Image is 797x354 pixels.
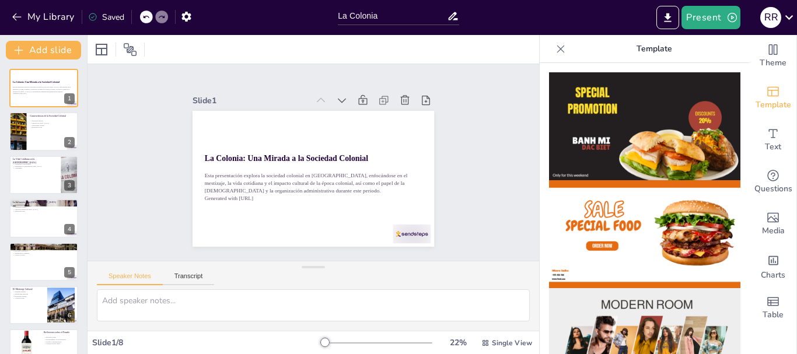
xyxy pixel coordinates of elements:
[750,245,796,287] div: Add charts and graphs
[44,343,75,345] p: Construcción del futuro
[13,291,44,293] p: Identidad cultural
[64,310,75,321] div: 6
[549,180,740,288] img: thumb-2.png
[13,211,75,213] p: Influencia social
[13,244,75,248] p: La Organización Administrativa
[44,339,75,341] p: Reconocimiento de la diversidad
[44,331,75,335] p: Reflexiones sobre el Pasado
[763,309,784,321] span: Table
[92,337,320,348] div: Slide 1 / 8
[64,180,75,191] div: 3
[44,341,75,343] p: Desafíos contemporáneos
[9,69,78,107] div: 1
[750,203,796,245] div: Add images, graphics, shapes or video
[13,252,75,254] p: Instituciones coloniales
[64,137,75,148] div: 2
[123,43,137,57] span: Position
[750,35,796,77] div: Change the overall theme
[756,99,791,111] span: Template
[13,167,58,169] p: Comunidad
[13,163,58,165] p: Vestimenta y gastronomía
[13,247,75,250] p: Virreinatos
[223,80,369,269] p: Esta presentación explora la sociedad colonial en [GEOGRAPHIC_DATA], enfocándose en el mestizaje,...
[761,269,785,282] span: Charts
[9,112,78,150] div: 2
[750,119,796,161] div: Add text boxes
[97,272,163,285] button: Speaker Notes
[13,165,58,167] p: Influencia de la [DEMOGRAPHIC_DATA]
[30,124,75,126] p: Sincretismo cultural
[13,157,58,164] p: La Vida Cotidiana en la [GEOGRAPHIC_DATA]
[217,93,351,274] p: Generated with [URL]
[13,206,75,209] p: Economía colonial
[9,286,78,324] div: 6
[444,337,472,348] div: 22 %
[760,6,781,29] button: R R
[9,243,78,281] div: 5
[6,41,81,59] button: Add slide
[13,288,44,291] p: El Mestizaje Cultural
[64,224,75,234] div: 4
[750,287,796,329] div: Add a table
[163,272,215,285] button: Transcript
[13,160,58,163] p: Tradiciones culturales
[338,8,447,24] input: Insert title
[762,225,785,237] span: Media
[30,126,75,128] p: Estructura social
[760,7,781,28] div: R R
[13,295,44,297] p: Diversidad cultural
[9,8,79,26] button: My Library
[681,6,740,29] button: Present
[30,120,75,122] p: Mestizaje cultural
[30,114,75,118] p: Características de la Sociedad Colonial
[9,199,78,237] div: 4
[656,6,679,29] button: Export to PowerPoint
[44,337,75,339] p: Influencia actual
[9,156,78,194] div: 3
[570,35,738,63] p: Template
[13,93,75,95] p: Generated with [URL]
[13,208,75,211] p: Misiones [DEMOGRAPHIC_DATA]
[492,338,532,348] span: Single View
[92,40,111,59] div: Layout
[13,201,75,204] p: La Influencia de la [DEMOGRAPHIC_DATA]
[549,72,740,180] img: thumb-1.png
[64,93,75,104] div: 1
[760,57,786,69] span: Theme
[64,267,75,278] div: 5
[288,25,365,125] div: Slide 1
[13,204,75,206] p: Educación religiosa
[750,77,796,119] div: Add ready made slides
[30,122,75,124] p: [DEMOGRAPHIC_DATA]
[13,297,44,300] p: Cohesión social
[750,161,796,203] div: Get real-time input from your audience
[13,293,44,295] p: Expresiones artísticas
[13,86,75,93] p: Esta presentación explora la sociedad colonial en [GEOGRAPHIC_DATA], enfocándose en el mestizaje,...
[13,250,75,252] p: Reformas borbónicas
[249,69,352,207] strong: La Colonia: Una Mirada a la Sociedad Colonial
[13,254,75,256] p: Control colonial
[765,141,781,153] span: Text
[13,81,60,83] strong: La Colonia: Una Mirada a la Sociedad Colonial
[88,12,124,23] div: Saved
[754,183,792,195] span: Questions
